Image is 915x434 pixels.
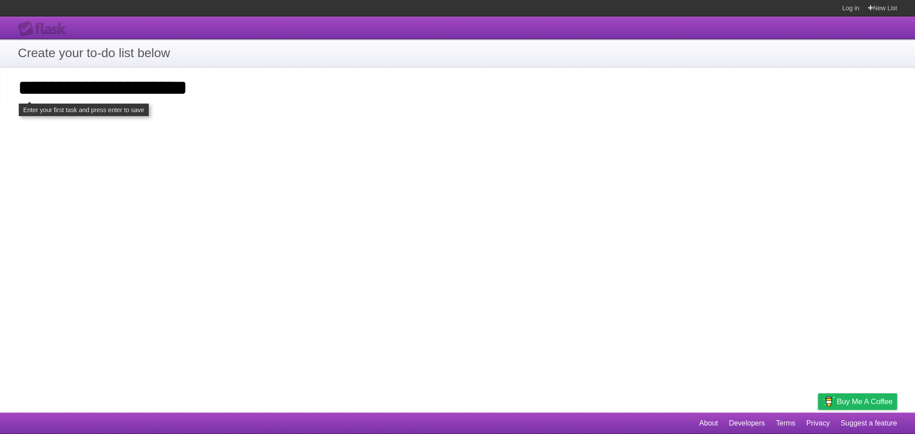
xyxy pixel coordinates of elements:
[729,415,765,432] a: Developers
[837,394,893,409] span: Buy me a coffee
[841,415,897,432] a: Suggest a feature
[806,415,830,432] a: Privacy
[18,21,71,37] div: Flask
[776,415,796,432] a: Terms
[699,415,718,432] a: About
[818,393,897,410] a: Buy me a coffee
[823,394,835,409] img: Buy me a coffee
[18,44,897,63] h1: Create your to-do list below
